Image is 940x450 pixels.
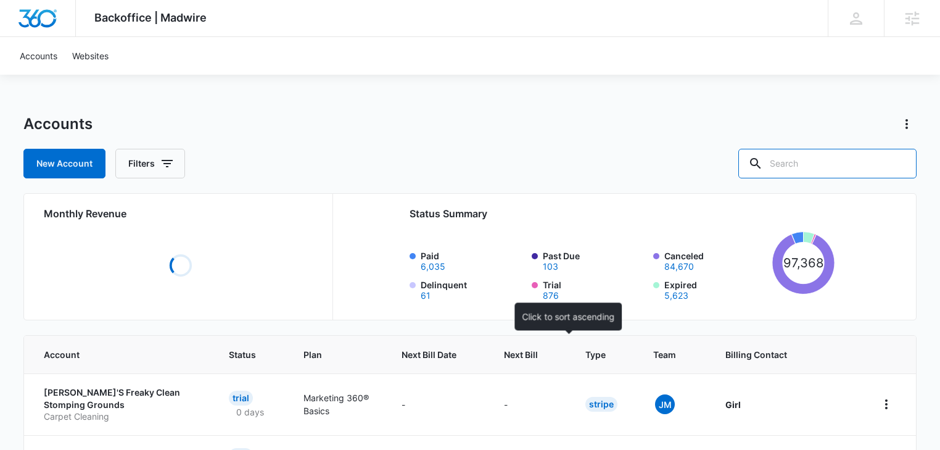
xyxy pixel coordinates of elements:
[664,249,767,271] label: Canceled
[23,149,105,178] a: New Account
[12,37,65,75] a: Accounts
[303,391,373,417] p: Marketing 360® Basics
[410,206,835,221] h2: Status Summary
[543,291,559,300] button: Trial
[725,399,741,410] strong: Girl
[421,262,445,271] button: Paid
[489,373,571,435] td: -
[664,291,688,300] button: Expired
[585,397,617,412] div: Stripe
[44,348,181,361] span: Account
[65,37,116,75] a: Websites
[783,255,823,270] tspan: 97,368
[44,206,318,221] h2: Monthly Revenue
[504,348,538,361] span: Next Bill
[44,386,199,410] p: [PERSON_NAME]'S Freaky Clean Stomping Grounds
[402,348,456,361] span: Next Bill Date
[23,115,93,133] h1: Accounts
[229,348,256,361] span: Status
[585,348,606,361] span: Type
[664,278,767,300] label: Expired
[229,406,271,419] p: 0 days
[44,410,199,423] p: Carpet Cleaning
[303,348,373,361] span: Plan
[229,391,253,406] div: Trial
[876,394,896,414] button: home
[94,11,207,24] span: Backoffice | Madwire
[387,373,489,435] td: -
[115,149,185,178] button: Filters
[543,262,558,271] button: Past Due
[421,249,524,271] label: Paid
[655,394,675,414] span: JM
[738,149,917,178] input: Search
[725,348,847,361] span: Billing Contact
[653,348,678,361] span: Team
[44,386,199,423] a: [PERSON_NAME]'S Freaky Clean Stomping GroundsCarpet Cleaning
[421,291,431,300] button: Delinquent
[897,114,917,134] button: Actions
[514,302,622,330] div: Click to sort ascending
[543,278,646,300] label: Trial
[421,278,524,300] label: Delinquent
[543,249,646,271] label: Past Due
[664,262,694,271] button: Canceled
